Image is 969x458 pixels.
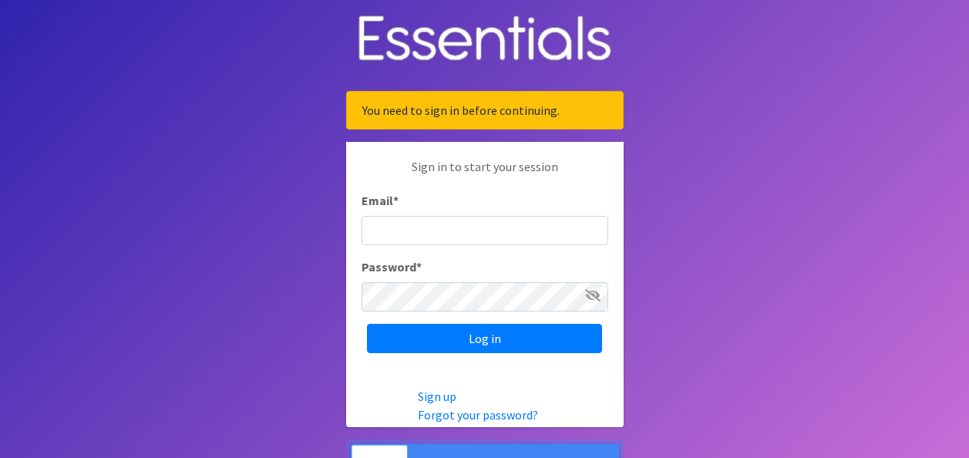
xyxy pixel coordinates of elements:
label: Password [362,258,422,276]
abbr: required [416,259,422,274]
p: Sign in to start your session [362,157,608,191]
div: You need to sign in before continuing. [346,91,624,130]
abbr: required [393,193,399,208]
a: Sign up [418,389,456,404]
a: Forgot your password? [418,407,538,423]
input: Log in [367,324,602,353]
label: Email [362,191,399,210]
